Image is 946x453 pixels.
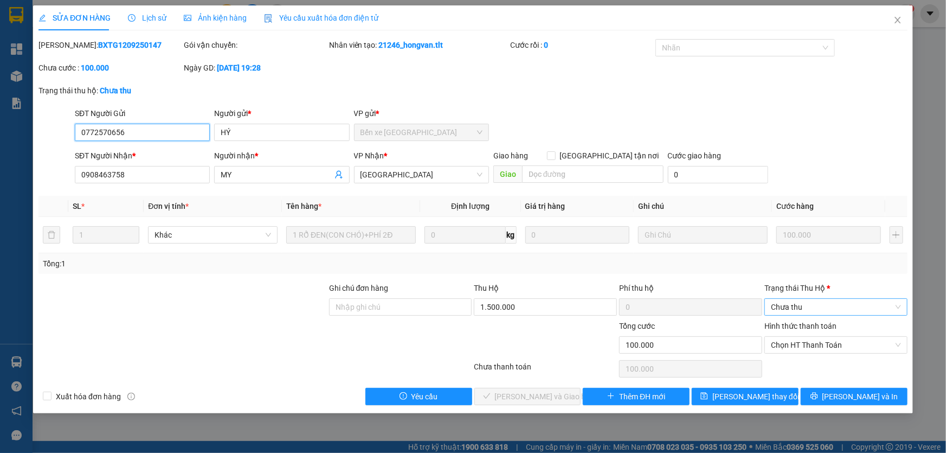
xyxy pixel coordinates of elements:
[700,392,708,401] span: save
[286,202,321,210] span: Tên hàng
[583,388,690,405] button: plusThêm ĐH mới
[619,282,762,298] div: Phí thu hộ
[43,258,365,270] div: Tổng: 1
[334,170,343,179] span: user-add
[883,5,913,36] button: Close
[127,393,135,400] span: info-circle
[764,282,908,294] div: Trạng thái Thu Hộ
[184,14,191,22] span: picture
[510,39,653,51] div: Cước rồi :
[100,86,131,95] b: Chưa thu
[148,202,189,210] span: Đơn vị tính
[361,124,482,141] span: Bến xe Tiền Giang
[329,298,472,316] input: Ghi chú đơn hàng
[634,196,772,217] th: Ghi chú
[712,391,799,403] span: [PERSON_NAME] thay đổi
[329,39,509,51] div: Nhân viên tạo:
[354,107,489,119] div: VP gửi
[771,337,901,353] span: Chọn HT Thanh Toán
[619,322,655,330] span: Tổng cước
[155,227,271,243] span: Khác
[38,62,182,74] div: Chưa cước :
[329,284,389,292] label: Ghi chú đơn hàng
[75,150,210,162] div: SĐT Người Nhận
[128,14,136,22] span: clock-circle
[776,202,814,210] span: Cước hàng
[38,14,46,22] span: edit
[893,16,902,24] span: close
[400,392,407,401] span: exclamation-circle
[473,361,619,380] div: Chưa thanh toán
[619,391,665,403] span: Thêm ĐH mới
[776,226,881,244] input: 0
[506,226,517,244] span: kg
[38,39,182,51] div: [PERSON_NAME]:
[365,388,472,405] button: exclamation-circleYêu cầu
[771,299,901,315] span: Chưa thu
[50,52,197,71] text: SGTLT1209250564
[544,41,548,49] b: 0
[668,166,768,183] input: Cước giao hàng
[43,226,60,244] button: delete
[493,165,522,183] span: Giao
[184,62,327,74] div: Ngày GD:
[75,107,210,119] div: SĐT Người Gửi
[214,107,349,119] div: Người gửi
[890,226,903,244] button: plus
[286,226,416,244] input: VD: Bàn, Ghế
[81,63,109,72] b: 100.000
[411,391,438,403] span: Yêu cầu
[607,392,615,401] span: plus
[764,322,836,330] label: Hình thức thanh toán
[361,167,482,183] span: Sài Gòn
[184,14,247,22] span: Ảnh kiện hàng
[98,41,162,49] b: BXTG1209250147
[474,284,499,292] span: Thu Hộ
[522,165,664,183] input: Dọc đường
[217,63,261,72] b: [DATE] 19:28
[638,226,768,244] input: Ghi Chú
[264,14,273,23] img: icon
[354,151,384,160] span: VP Nhận
[451,202,490,210] span: Định lượng
[38,85,218,97] div: Trạng thái thu hộ:
[184,39,327,51] div: Gói vận chuyển:
[668,151,722,160] label: Cước giao hàng
[810,392,818,401] span: printer
[52,391,125,403] span: Xuất hóa đơn hàng
[556,150,664,162] span: [GEOGRAPHIC_DATA] tận nơi
[692,388,799,405] button: save[PERSON_NAME] thay đổi
[379,41,443,49] b: 21246_hongvan.tlt
[128,14,166,22] span: Lịch sử
[214,150,349,162] div: Người nhận
[474,388,581,405] button: check[PERSON_NAME] và Giao hàng
[493,151,528,160] span: Giao hàng
[822,391,898,403] span: [PERSON_NAME] và In
[264,14,378,22] span: Yêu cầu xuất hóa đơn điện tử
[38,14,111,22] span: SỬA ĐƠN HÀNG
[525,226,630,244] input: 0
[73,202,81,210] span: SL
[6,78,241,106] div: [GEOGRAPHIC_DATA]
[801,388,908,405] button: printer[PERSON_NAME] và In
[525,202,565,210] span: Giá trị hàng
